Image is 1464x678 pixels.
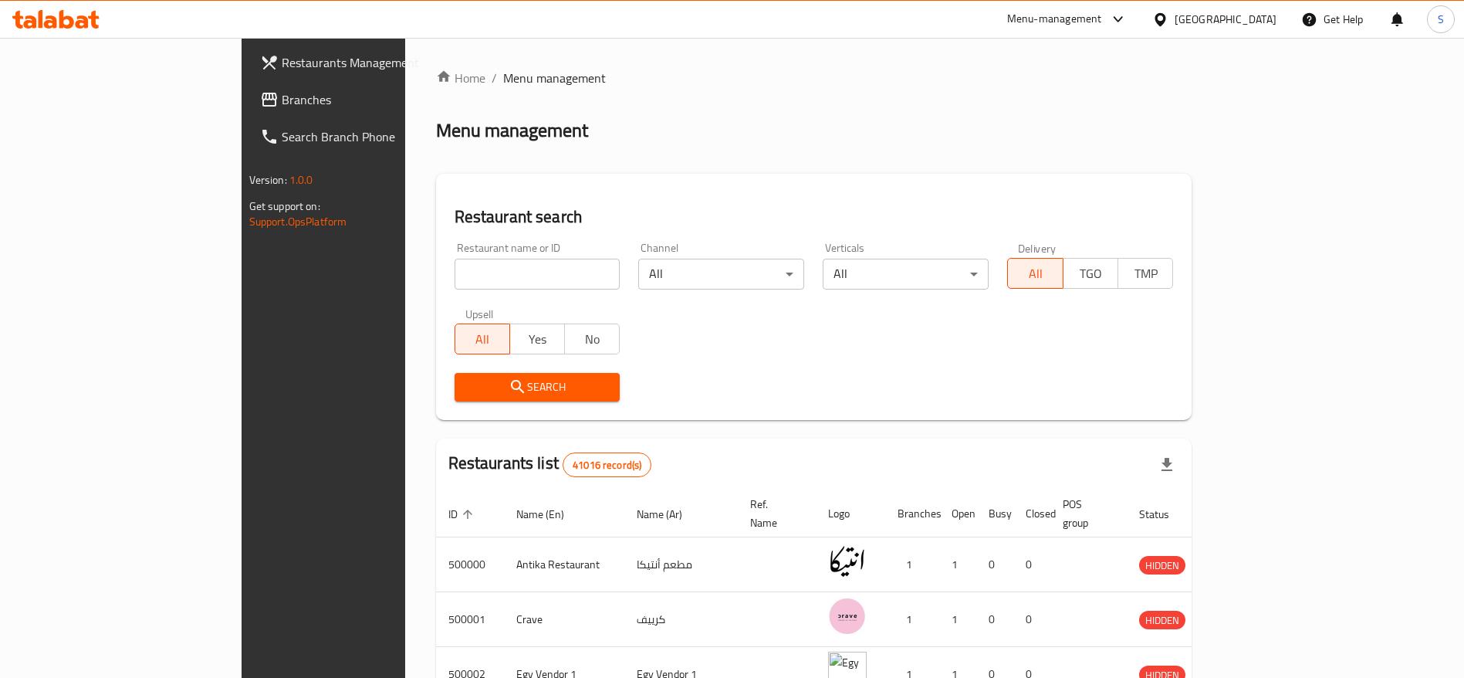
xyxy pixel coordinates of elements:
span: Search [467,378,608,397]
td: 1 [939,592,976,647]
h2: Restaurants list [448,452,652,477]
span: S [1438,11,1444,28]
span: No [571,328,614,351]
nav: breadcrumb [436,69,1192,87]
td: Antika Restaurant [504,537,624,592]
span: 1.0.0 [289,170,313,190]
span: Yes [516,328,559,351]
button: No [564,324,620,354]
a: Support.OpsPlatform [249,212,347,232]
span: Branches [282,90,474,109]
div: All [823,259,989,290]
li: / [492,69,497,87]
button: All [1007,258,1063,289]
span: Ref. Name [750,495,797,532]
span: 41016 record(s) [563,458,651,473]
div: [GEOGRAPHIC_DATA] [1175,11,1276,28]
img: Antika Restaurant [828,542,867,581]
td: 1 [939,537,976,592]
h2: Restaurant search [455,205,1174,229]
span: TMP [1124,263,1167,285]
span: All [1014,263,1057,285]
label: Delivery [1018,242,1057,253]
span: HIDDEN [1139,612,1185,629]
a: Branches [248,81,486,118]
div: Export file [1148,446,1185,483]
button: All [455,324,510,354]
button: TGO [1063,258,1118,289]
span: Name (Ar) [637,505,702,524]
th: Open [939,490,976,537]
a: Restaurants Management [248,44,486,81]
button: TMP [1117,258,1173,289]
img: Crave [828,597,867,636]
th: Branches [885,490,939,537]
span: Name (En) [516,505,584,524]
td: مطعم أنتيكا [624,537,738,592]
input: Search for restaurant name or ID.. [455,259,620,290]
div: All [638,259,804,290]
th: Busy [976,490,1013,537]
div: Total records count [563,453,651,477]
td: 0 [1013,592,1050,647]
span: Restaurants Management [282,53,474,72]
div: Menu-management [1007,10,1102,29]
span: Version: [249,170,287,190]
td: Crave [504,592,624,647]
h2: Menu management [436,118,588,143]
td: 1 [885,537,939,592]
td: 0 [976,537,1013,592]
span: POS group [1063,495,1108,532]
span: Menu management [503,69,606,87]
span: ID [448,505,478,524]
div: HIDDEN [1139,611,1185,629]
a: Search Branch Phone [248,118,486,155]
span: TGO [1070,263,1112,285]
td: كرييف [624,592,738,647]
span: Status [1139,505,1189,524]
td: 1 [885,592,939,647]
span: Search Branch Phone [282,127,474,146]
th: Logo [816,490,885,537]
td: 0 [976,592,1013,647]
td: 0 [1013,537,1050,592]
button: Search [455,373,620,402]
span: HIDDEN [1139,557,1185,575]
span: Get support on: [249,196,320,216]
th: Closed [1013,490,1050,537]
button: Yes [509,324,565,354]
span: All [462,328,504,351]
label: Upsell [465,308,494,319]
